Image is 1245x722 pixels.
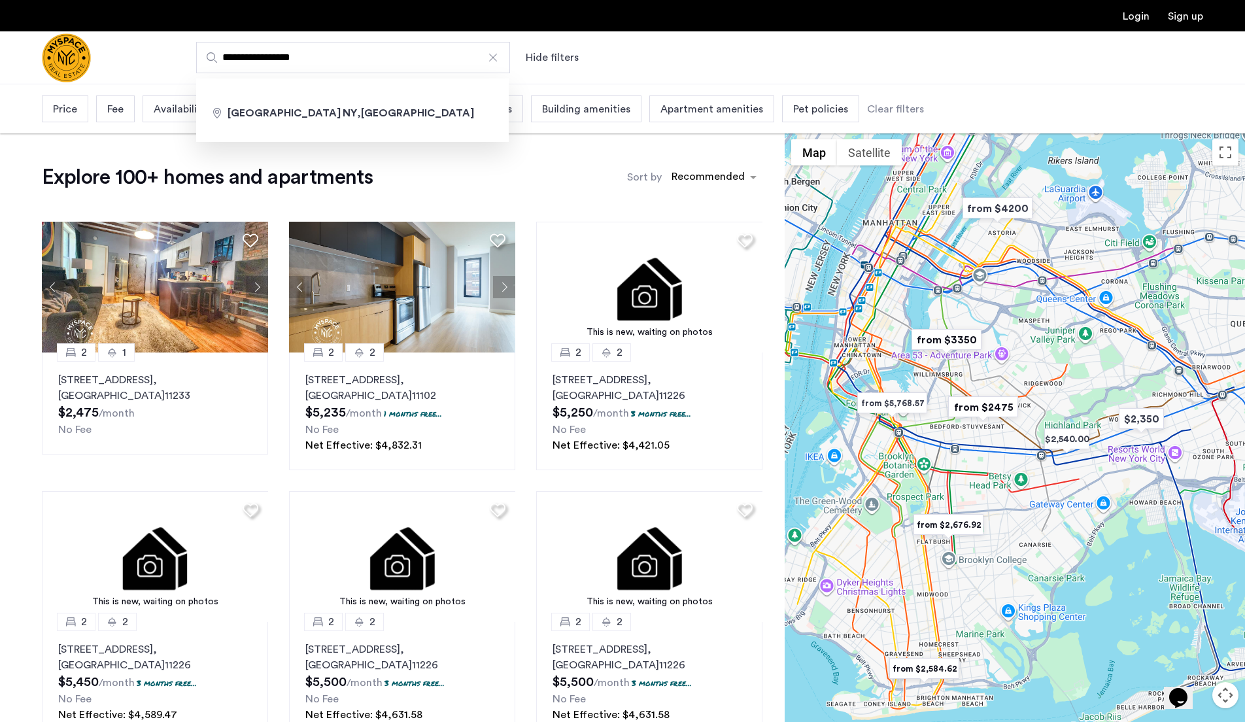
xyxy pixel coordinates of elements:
div: from $3350 [906,325,987,354]
p: 3 months free... [632,678,692,689]
a: Cazamio Logo [42,33,91,82]
ng-select: sort-apartment [665,165,763,189]
a: This is new, waiting on photos [42,491,269,622]
span: 2 [575,614,581,630]
span: No Fee [58,694,92,704]
a: Login [1123,11,1150,22]
p: 1 months free... [384,408,442,419]
div: This is new, waiting on photos [543,326,757,339]
button: Next apartment [493,276,515,298]
button: Show street map [791,139,837,165]
span: 2 [328,614,334,630]
div: $2,540.00 [1039,424,1095,454]
div: from $2,584.62 [884,654,964,683]
span: 2 [122,614,128,630]
p: [STREET_ADDRESS] 11226 [305,642,499,673]
input: Apartment Search [196,42,510,73]
div: from $2,676.92 [908,510,989,540]
span: $5,235 [305,406,346,419]
span: 2 [81,345,87,360]
img: 2.gif [42,491,269,622]
span: Fee [107,101,124,117]
span: Net Effective: $4,589.47 [58,710,177,720]
span: $5,450 [58,676,99,689]
button: Map camera controls [1212,682,1238,708]
a: 21[STREET_ADDRESS], [GEOGRAPHIC_DATA]11233No Fee [42,352,268,455]
button: Toggle fullscreen view [1212,139,1238,165]
span: 2 [81,614,87,630]
span: 2 [369,614,375,630]
sub: /month [347,678,383,688]
p: 3 months free... [137,678,197,689]
span: , [343,108,474,118]
span: Net Effective: $4,631.58 [305,710,422,720]
img: 2.gif [536,491,763,622]
button: Next apartment [246,276,268,298]
span: Net Effective: $4,631.58 [553,710,670,720]
span: No Fee [305,424,339,435]
span: $2,475 [58,406,99,419]
sub: /month [594,678,630,688]
span: Pet policies [793,101,848,117]
img: 1997_638660674255189691.jpeg [42,222,269,352]
img: logo [42,33,91,82]
span: 2 [575,345,581,360]
a: This is new, waiting on photos [536,491,763,622]
img: 2.gif [536,222,763,352]
sub: /month [593,408,629,419]
p: [STREET_ADDRESS] 11102 [305,372,499,404]
a: 22[STREET_ADDRESS], [GEOGRAPHIC_DATA]112263 months free...No FeeNet Effective: $4,421.05 [536,352,762,470]
div: This is new, waiting on photos [48,595,262,609]
div: from $2475 [943,392,1023,422]
button: Previous apartment [42,276,64,298]
span: No Fee [553,694,586,704]
span: $5,500 [553,676,594,689]
span: No Fee [553,424,586,435]
div: from $5,768.57 [852,388,932,418]
p: [STREET_ADDRESS] 11226 [58,642,252,673]
div: $2,350 [1114,404,1169,434]
div: Recommended [670,169,745,188]
a: This is new, waiting on photos [289,491,516,622]
iframe: chat widget [1164,670,1206,709]
span: 2 [617,345,622,360]
p: [STREET_ADDRESS] 11233 [58,372,252,404]
span: No Fee [58,424,92,435]
div: This is new, waiting on photos [296,595,509,609]
span: Price [53,101,77,117]
span: 1 [122,345,126,360]
span: 2 [328,345,334,360]
button: Previous apartment [289,276,311,298]
span: Net Effective: $4,421.05 [553,440,670,451]
span: Apartment amenities [660,101,763,117]
span: 2 [369,345,375,360]
span: 2 [617,614,622,630]
sub: /month [99,678,135,688]
img: 2.gif [289,491,516,622]
a: Registration [1168,11,1203,22]
sub: /month [346,408,382,419]
p: 3 months free... [384,678,445,689]
span: $5,250 [553,406,593,419]
span: Building amenities [542,101,630,117]
a: This is new, waiting on photos [536,222,763,352]
p: 3 months free... [631,408,691,419]
div: This is new, waiting on photos [543,595,757,609]
span: Availability [154,101,207,117]
p: [STREET_ADDRESS] 11226 [553,642,746,673]
button: Show satellite imagery [837,139,902,165]
div: from $4200 [957,194,1038,223]
span: No Fee [305,694,339,704]
span: [GEOGRAPHIC_DATA] [361,108,474,118]
a: 22[STREET_ADDRESS], [GEOGRAPHIC_DATA]111021 months free...No FeeNet Effective: $4,832.31 [289,352,515,470]
img: 1997_638519968035243270.png [289,222,516,352]
span: $5,500 [305,676,347,689]
span: Net Effective: $4,832.31 [305,440,422,451]
div: Clear filters [867,101,924,117]
span: [GEOGRAPHIC_DATA] [228,108,341,118]
p: [STREET_ADDRESS] 11226 [553,372,746,404]
span: NY [343,108,357,118]
sub: /month [99,408,135,419]
h1: Explore 100+ homes and apartments [42,164,373,190]
button: Show or hide filters [526,50,579,65]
